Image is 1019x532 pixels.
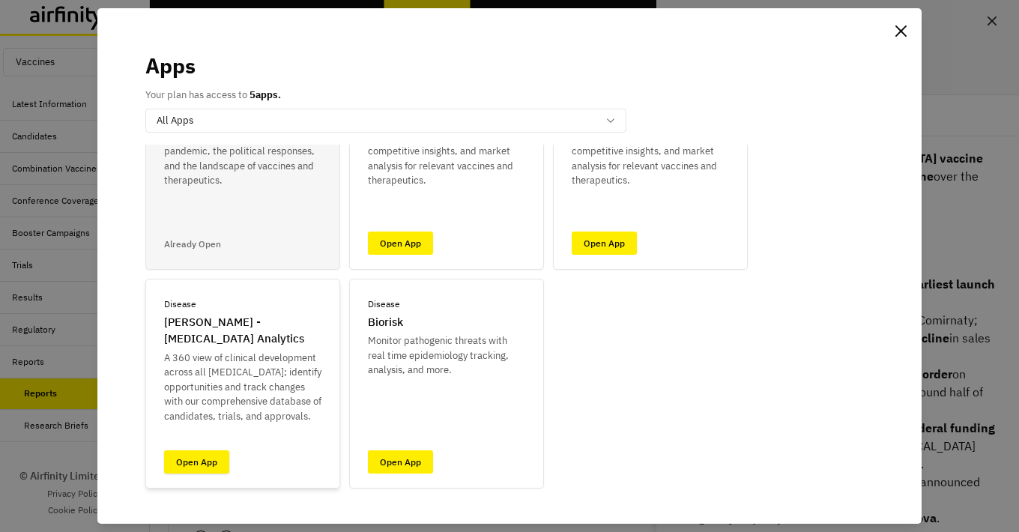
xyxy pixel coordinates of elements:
p: Disease [368,297,400,311]
button: Close [889,19,913,43]
p: Your plan has access to [145,88,281,103]
p: A complete 360 view on the progression of the [MEDICAL_DATA] pandemic, the political responses, a... [164,115,321,188]
p: All Apps [157,113,193,128]
a: Open App [368,450,433,474]
b: 5 apps. [250,88,281,101]
p: A complete 360 view on seasonal RSV and the latest science, competitive insights, and market anal... [368,115,525,188]
p: Biorisk [368,314,403,331]
p: Apps [145,50,196,82]
a: Open App [164,450,229,474]
p: A complete 360 view on seasonal Influenza and the latest science, competitive insights, and marke... [572,115,729,188]
p: [PERSON_NAME] - [MEDICAL_DATA] Analytics [164,314,321,348]
p: Already Open [164,238,221,251]
a: Open App [572,232,637,255]
p: A 360 view of clinical development across all [MEDICAL_DATA]; identify opportunities and track ch... [164,351,321,424]
p: Monitor pathogenic threats with real time epidemiology tracking, analysis, and more. [368,333,525,378]
a: Open App [368,232,433,255]
p: Disease [164,297,196,311]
